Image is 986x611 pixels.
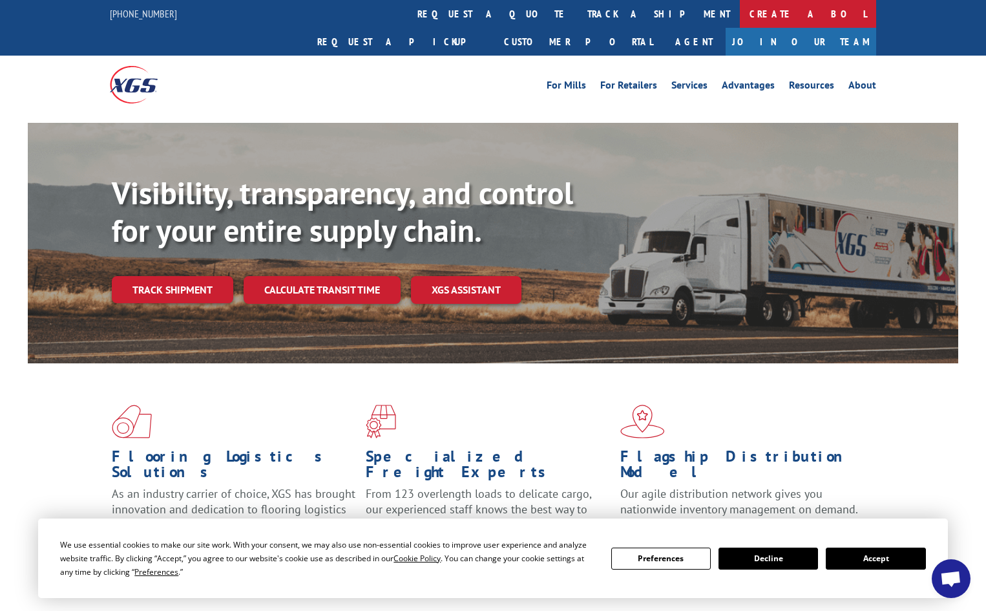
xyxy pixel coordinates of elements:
[662,28,726,56] a: Agent
[726,28,876,56] a: Join Our Team
[620,449,865,486] h1: Flagship Distribution Model
[112,173,573,250] b: Visibility, transparency, and control for your entire supply chain.
[411,276,521,304] a: XGS ASSISTANT
[494,28,662,56] a: Customer Portal
[932,559,970,598] div: Open chat
[620,486,858,517] span: Our agile distribution network gives you nationwide inventory management on demand.
[134,566,178,577] span: Preferences
[722,80,775,94] a: Advantages
[600,80,657,94] a: For Retailers
[547,80,586,94] a: For Mills
[112,449,356,486] h1: Flooring Logistics Solutions
[38,519,948,598] div: Cookie Consent Prompt
[671,80,708,94] a: Services
[848,80,876,94] a: About
[112,405,152,438] img: xgs-icon-total-supply-chain-intelligence-red
[620,405,665,438] img: xgs-icon-flagship-distribution-model-red
[611,548,711,570] button: Preferences
[244,276,401,304] a: Calculate transit time
[366,449,610,486] h1: Specialized Freight Experts
[112,486,355,532] span: As an industry carrier of choice, XGS has brought innovation and dedication to flooring logistics...
[393,553,441,564] span: Cookie Policy
[789,80,834,94] a: Resources
[112,276,233,303] a: Track shipment
[366,405,396,438] img: xgs-icon-focused-on-flooring-red
[366,486,610,544] p: From 123 overlength loads to delicate cargo, our experienced staff knows the best way to move you...
[110,7,177,20] a: [PHONE_NUMBER]
[308,28,494,56] a: Request a pickup
[826,548,925,570] button: Accept
[719,548,818,570] button: Decline
[60,538,595,579] div: We use essential cookies to make our site work. With your consent, we may also use non-essential ...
